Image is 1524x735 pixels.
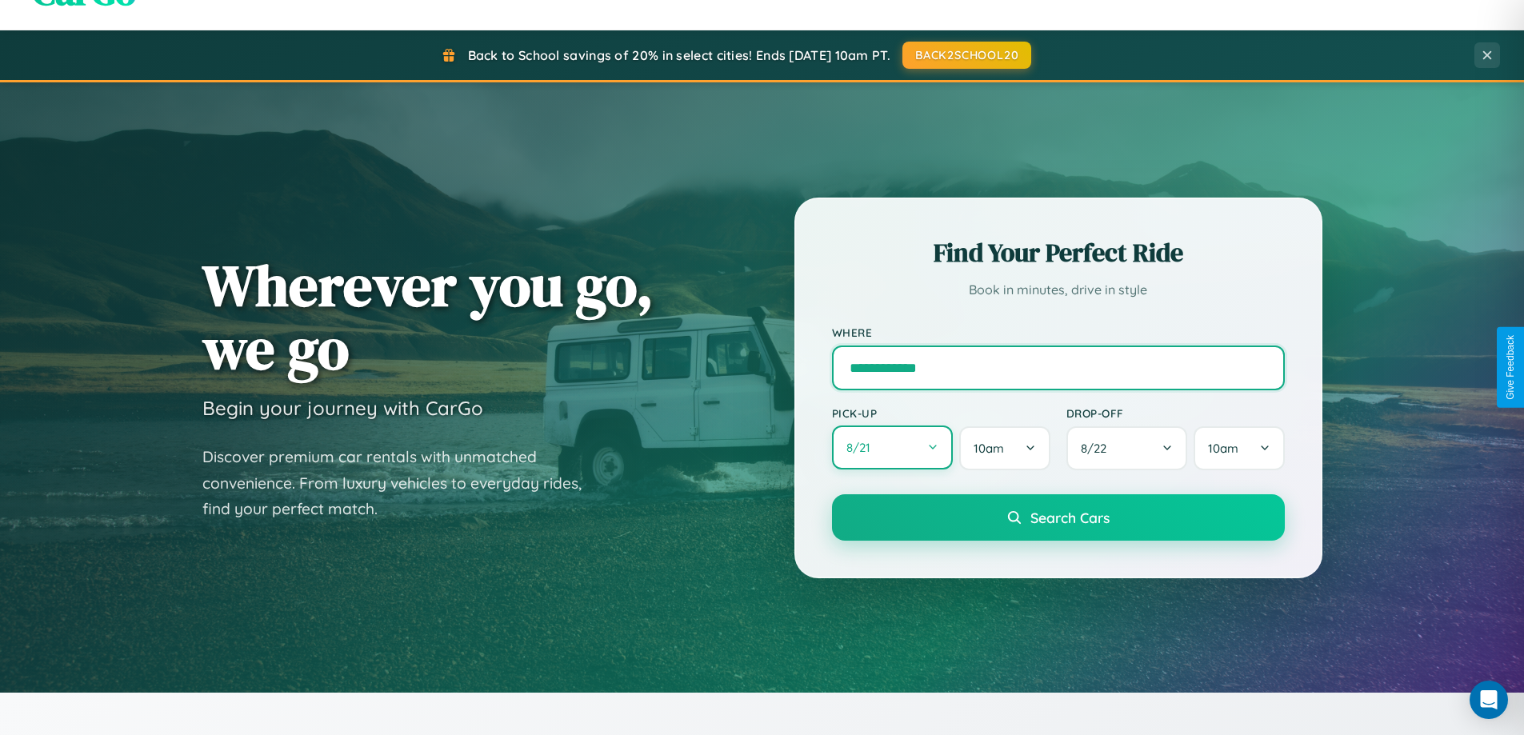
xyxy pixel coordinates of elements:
[1470,681,1508,719] div: Open Intercom Messenger
[1081,441,1114,456] span: 8 / 22
[1505,335,1516,400] div: Give Feedback
[202,254,654,380] h1: Wherever you go, we go
[1208,441,1238,456] span: 10am
[832,425,954,469] button: 8/21
[1066,426,1188,470] button: 8/22
[832,326,1285,339] label: Where
[202,396,483,420] h3: Begin your journey with CarGo
[832,494,1285,541] button: Search Cars
[1030,509,1110,526] span: Search Cars
[832,235,1285,270] h2: Find Your Perfect Ride
[832,406,1050,420] label: Pick-up
[468,47,890,63] span: Back to School savings of 20% in select cities! Ends [DATE] 10am PT.
[202,444,602,522] p: Discover premium car rentals with unmatched convenience. From luxury vehicles to everyday rides, ...
[959,426,1050,470] button: 10am
[1194,426,1284,470] button: 10am
[832,278,1285,302] p: Book in minutes, drive in style
[974,441,1004,456] span: 10am
[902,42,1031,69] button: BACK2SCHOOL20
[846,440,878,455] span: 8 / 21
[1066,406,1285,420] label: Drop-off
